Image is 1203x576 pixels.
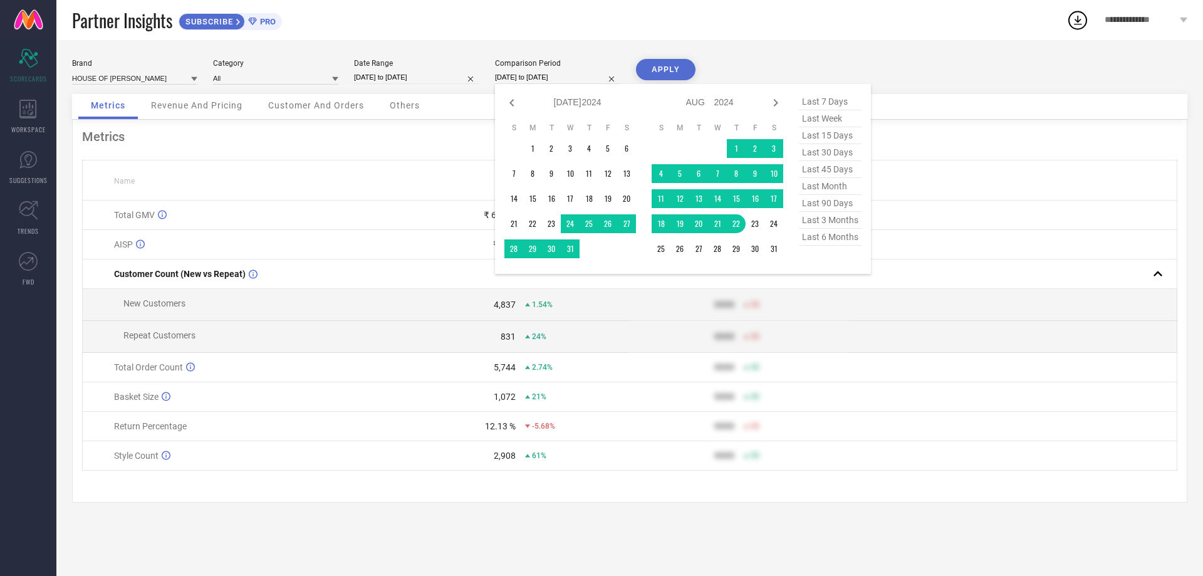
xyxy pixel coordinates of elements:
[751,451,759,460] span: 50
[354,59,479,68] div: Date Range
[799,212,862,229] span: last 3 months
[617,139,636,158] td: Sat Jul 06 2024
[561,123,580,133] th: Wednesday
[708,239,727,258] td: Wed Aug 28 2024
[714,362,734,372] div: 9999
[764,189,783,208] td: Sat Aug 17 2024
[617,189,636,208] td: Sat Jul 20 2024
[764,214,783,233] td: Sat Aug 24 2024
[532,332,546,341] span: 24%
[580,164,598,183] td: Thu Jul 11 2024
[652,239,670,258] td: Sun Aug 25 2024
[23,277,34,286] span: FWD
[652,123,670,133] th: Sunday
[532,392,546,401] span: 21%
[542,239,561,258] td: Tue Jul 30 2024
[18,226,39,236] span: TRENDS
[636,59,695,80] button: APPLY
[799,178,862,195] span: last month
[727,214,746,233] td: Thu Aug 22 2024
[746,139,764,158] td: Fri Aug 02 2024
[354,71,479,84] input: Select date range
[213,59,338,68] div: Category
[727,123,746,133] th: Thursday
[689,189,708,208] td: Tue Aug 13 2024
[114,451,159,461] span: Style Count
[82,129,1177,144] div: Metrics
[746,123,764,133] th: Friday
[746,214,764,233] td: Fri Aug 23 2024
[11,125,46,134] span: WORKSPACE
[652,189,670,208] td: Sun Aug 11 2024
[751,300,759,309] span: 50
[714,392,734,402] div: 9999
[598,139,617,158] td: Fri Jul 05 2024
[542,189,561,208] td: Tue Jul 16 2024
[542,123,561,133] th: Tuesday
[670,164,689,183] td: Mon Aug 05 2024
[542,164,561,183] td: Tue Jul 09 2024
[751,332,759,341] span: 50
[670,189,689,208] td: Mon Aug 12 2024
[727,239,746,258] td: Thu Aug 29 2024
[580,214,598,233] td: Thu Jul 25 2024
[652,214,670,233] td: Sun Aug 18 2024
[764,123,783,133] th: Saturday
[708,214,727,233] td: Wed Aug 21 2024
[714,451,734,461] div: 9999
[494,362,516,372] div: 5,744
[580,189,598,208] td: Thu Jul 18 2024
[689,164,708,183] td: Tue Aug 06 2024
[670,123,689,133] th: Monday
[652,164,670,183] td: Sun Aug 04 2024
[799,127,862,144] span: last 15 days
[114,362,183,372] span: Total Order Count
[751,363,759,372] span: 50
[689,239,708,258] td: Tue Aug 27 2024
[532,422,555,431] span: -5.68%
[561,189,580,208] td: Wed Jul 17 2024
[561,139,580,158] td: Wed Jul 03 2024
[561,239,580,258] td: Wed Jul 31 2024
[72,8,172,33] span: Partner Insights
[764,239,783,258] td: Sat Aug 31 2024
[1066,9,1089,31] div: Open download list
[598,123,617,133] th: Friday
[580,123,598,133] th: Thursday
[504,214,523,233] td: Sun Jul 21 2024
[598,214,617,233] td: Fri Jul 26 2024
[708,189,727,208] td: Wed Aug 14 2024
[123,298,185,308] span: New Customers
[10,74,47,83] span: SCORECARDS
[532,451,546,460] span: 61%
[746,239,764,258] td: Fri Aug 30 2024
[727,164,746,183] td: Thu Aug 08 2024
[746,164,764,183] td: Fri Aug 09 2024
[179,10,282,30] a: SUBSCRIBEPRO
[768,95,783,110] div: Next month
[523,123,542,133] th: Monday
[523,164,542,183] td: Mon Jul 08 2024
[494,451,516,461] div: 2,908
[764,139,783,158] td: Sat Aug 03 2024
[670,214,689,233] td: Mon Aug 19 2024
[151,100,242,110] span: Revenue And Pricing
[617,214,636,233] td: Sat Jul 27 2024
[493,239,516,249] div: ₹ 925
[670,239,689,258] td: Mon Aug 26 2024
[714,421,734,431] div: 9999
[484,210,516,220] div: ₹ 61.6 L
[501,332,516,342] div: 831
[714,332,734,342] div: 9999
[689,123,708,133] th: Tuesday
[799,93,862,110] span: last 7 days
[179,17,236,26] span: SUBSCRIBE
[542,139,561,158] td: Tue Jul 02 2024
[799,144,862,161] span: last 30 days
[689,214,708,233] td: Tue Aug 20 2024
[523,239,542,258] td: Mon Jul 29 2024
[751,422,759,431] span: 50
[532,363,553,372] span: 2.74%
[532,300,553,309] span: 1.54%
[523,189,542,208] td: Mon Jul 15 2024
